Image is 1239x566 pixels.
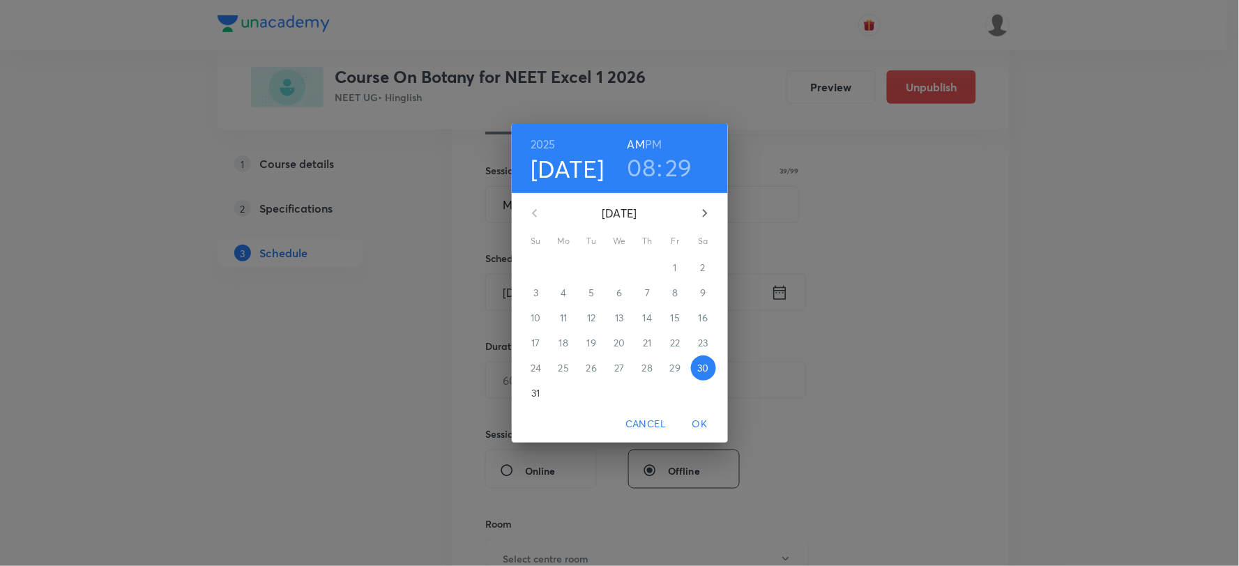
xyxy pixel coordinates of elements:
[579,234,605,248] span: Tu
[607,234,632,248] span: We
[628,135,645,154] button: AM
[683,415,717,433] span: OK
[524,381,549,406] button: 31
[552,234,577,248] span: Mo
[635,234,660,248] span: Th
[678,411,722,437] button: OK
[697,361,708,375] p: 30
[531,386,540,400] p: 31
[666,153,693,182] button: 29
[691,234,716,248] span: Sa
[657,153,662,182] h3: :
[552,205,688,222] p: [DATE]
[524,234,549,248] span: Su
[625,415,666,433] span: Cancel
[663,234,688,248] span: Fr
[620,411,671,437] button: Cancel
[628,153,656,182] button: 08
[531,135,556,154] button: 2025
[531,154,605,183] button: [DATE]
[691,355,716,381] button: 30
[645,135,662,154] button: PM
